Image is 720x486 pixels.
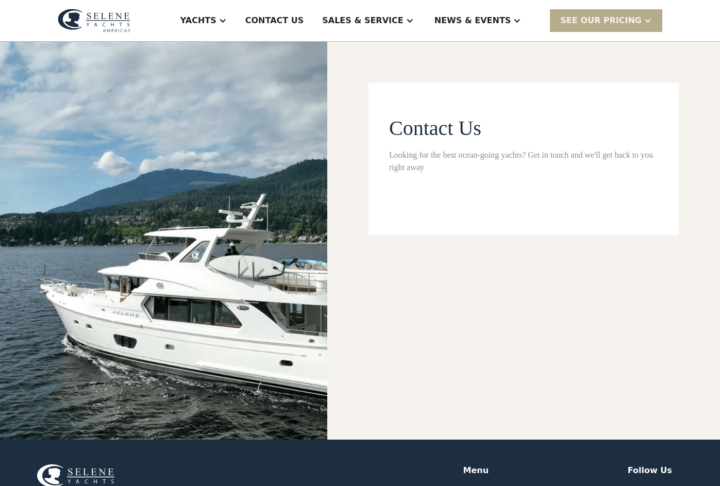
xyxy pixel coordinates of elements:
div: SEE Our Pricing [560,14,642,27]
div: News & EVENTS [434,14,511,27]
span: Contact Us [389,116,481,140]
div: Follow Us [628,464,672,477]
div: SEE Our Pricing [550,9,662,31]
div: Looking for the best ocean-going yachts? Get in touch and we'll get back to you right away [389,149,658,174]
form: Contact page From [389,116,658,194]
div: Menu [463,464,489,477]
div: Contact US [245,14,304,27]
div: Sales & Service [322,14,403,27]
img: logo [58,9,130,32]
div: Yachts [180,14,216,27]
